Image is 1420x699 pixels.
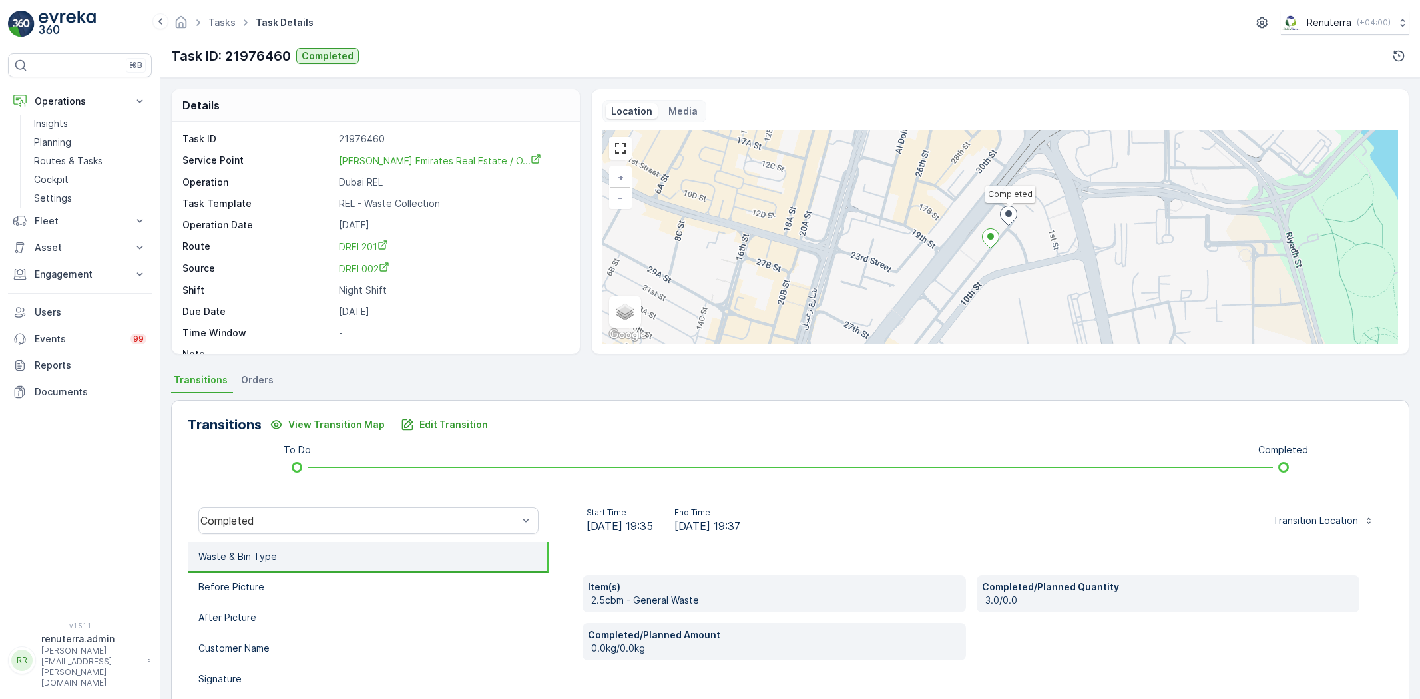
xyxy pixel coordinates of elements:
[8,234,152,261] button: Asset
[288,418,385,431] p: View Transition Map
[11,650,33,671] div: RR
[339,154,541,167] a: Beena Emirates Real Estate / O...
[133,334,144,344] p: 99
[35,214,125,228] p: Fleet
[182,97,220,113] p: Details
[182,240,334,254] p: Route
[182,154,334,168] p: Service Point
[198,611,256,624] p: After Picture
[182,262,334,276] p: Source
[29,189,152,208] a: Settings
[1357,17,1391,28] p: ( +04:00 )
[35,306,146,319] p: Users
[674,518,740,534] span: [DATE] 19:37
[34,154,103,168] p: Routes & Tasks
[339,241,388,252] span: DREL201
[610,168,630,188] a: Zoom In
[302,49,354,63] p: Completed
[8,632,152,688] button: RRrenuterra.admin[PERSON_NAME][EMAIL_ADDRESS][PERSON_NAME][DOMAIN_NAME]
[182,218,334,232] p: Operation Date
[606,326,650,344] a: Open this area in Google Maps (opens a new window)
[339,218,566,232] p: [DATE]
[618,172,624,183] span: +
[8,11,35,37] img: logo
[591,594,961,607] p: 2.5cbm - General Waste
[41,632,141,646] p: renuterra.admin
[35,359,146,372] p: Reports
[198,642,270,655] p: Customer Name
[339,240,566,254] a: DREL201
[339,326,566,340] p: -
[174,373,228,387] span: Transitions
[29,133,152,152] a: Planning
[8,261,152,288] button: Engagement
[35,332,122,346] p: Events
[34,136,71,149] p: Planning
[8,622,152,630] span: v 1.51.1
[610,188,630,208] a: Zoom Out
[35,268,125,281] p: Engagement
[8,299,152,326] a: Users
[35,385,146,399] p: Documents
[588,581,961,594] p: Item(s)
[198,550,277,563] p: Waste & Bin Type
[587,518,653,534] span: [DATE] 19:35
[339,263,389,274] span: DREL002
[1265,510,1382,531] button: Transition Location
[241,373,274,387] span: Orders
[591,642,961,655] p: 0.0kg/0.0kg
[34,117,68,130] p: Insights
[668,105,698,118] p: Media
[610,297,640,326] a: Layers
[8,88,152,115] button: Operations
[253,16,316,29] span: Task Details
[39,11,96,37] img: logo_light-DOdMpM7g.png
[339,176,566,189] p: Dubai REL
[1307,16,1351,29] p: Renuterra
[588,628,961,642] p: Completed/Planned Amount
[674,507,740,518] p: End Time
[284,443,311,457] p: To Do
[419,418,488,431] p: Edit Transition
[188,415,262,435] p: Transitions
[8,326,152,352] a: Events99
[985,594,1355,607] p: 3.0/0.0
[35,95,125,108] p: Operations
[174,20,188,31] a: Homepage
[611,105,652,118] p: Location
[1273,514,1358,527] p: Transition Location
[606,326,650,344] img: Google
[34,192,72,205] p: Settings
[182,284,334,297] p: Shift
[339,348,566,361] p: -
[208,17,236,28] a: Tasks
[182,348,334,361] p: Note
[296,48,359,64] button: Completed
[8,352,152,379] a: Reports
[34,173,69,186] p: Cockpit
[200,515,518,527] div: Completed
[129,60,142,71] p: ⌘B
[41,646,141,688] p: [PERSON_NAME][EMAIL_ADDRESS][PERSON_NAME][DOMAIN_NAME]
[29,152,152,170] a: Routes & Tasks
[339,305,566,318] p: [DATE]
[1281,15,1302,30] img: Screenshot_2024-07-26_at_13.33.01.png
[198,672,242,686] p: Signature
[182,305,334,318] p: Due Date
[182,326,334,340] p: Time Window
[339,155,541,166] span: [PERSON_NAME] Emirates Real Estate / O...
[182,176,334,189] p: Operation
[393,414,496,435] button: Edit Transition
[1281,11,1409,35] button: Renuterra(+04:00)
[339,132,566,146] p: 21976460
[982,581,1355,594] p: Completed/Planned Quantity
[8,208,152,234] button: Fleet
[182,132,334,146] p: Task ID
[617,192,624,203] span: −
[339,262,566,276] a: DREL002
[35,241,125,254] p: Asset
[29,115,152,133] a: Insights
[262,414,393,435] button: View Transition Map
[171,46,291,66] p: Task ID: 21976460
[1258,443,1308,457] p: Completed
